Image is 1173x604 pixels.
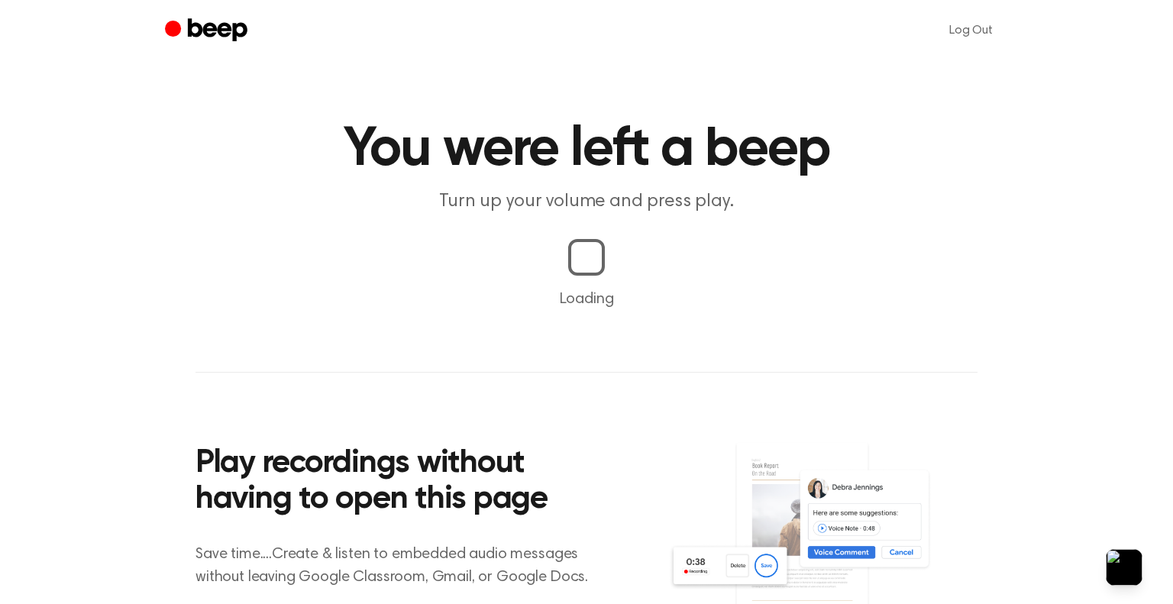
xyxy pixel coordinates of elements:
[165,16,251,46] a: Beep
[934,12,1008,49] a: Log Out
[195,543,607,589] p: Save time....Create & listen to embedded audio messages without leaving Google Classroom, Gmail, ...
[195,446,607,518] h2: Play recordings without having to open this page
[195,122,977,177] h1: You were left a beep
[18,288,1155,311] p: Loading
[293,189,880,215] p: Turn up your volume and press play.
